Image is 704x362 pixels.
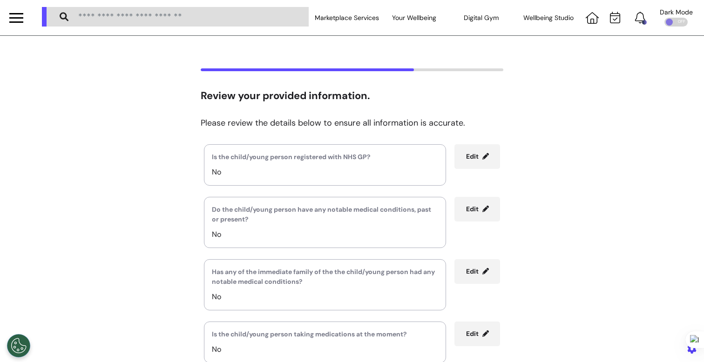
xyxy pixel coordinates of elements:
span: Edit [466,267,479,275]
span: Edit [466,329,479,338]
div: OFF [664,18,688,27]
span: Edit [466,152,479,161]
p: Is the child/young person registered with NHS GP? [212,152,438,162]
p: Has any of the immediate family of the the child/young person had any notable medical conditions? [212,267,438,287]
div: Wellbeing Studio [515,5,582,31]
h2: Review your provided information. [201,90,503,102]
button: Edit [454,322,500,346]
button: Open Preferences [7,334,30,357]
p: No [212,229,438,240]
div: Your Wellbeing [380,5,447,31]
p: Please review the details below to ensure all information is accurate. [201,117,503,129]
p: No [212,167,438,178]
button: Edit [454,144,500,169]
span: Edit [466,205,479,213]
button: Edit [454,259,500,284]
div: Marketplace Services [313,5,380,31]
p: No [212,291,438,302]
p: Do the child/young person have any notable medical conditions, past or present? [212,205,438,224]
p: No [212,344,438,355]
div: Digital Gym [447,5,514,31]
button: Edit [454,197,500,221]
div: Dark Mode [660,9,693,15]
p: Is the child/young person taking medications at the moment? [212,329,438,339]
